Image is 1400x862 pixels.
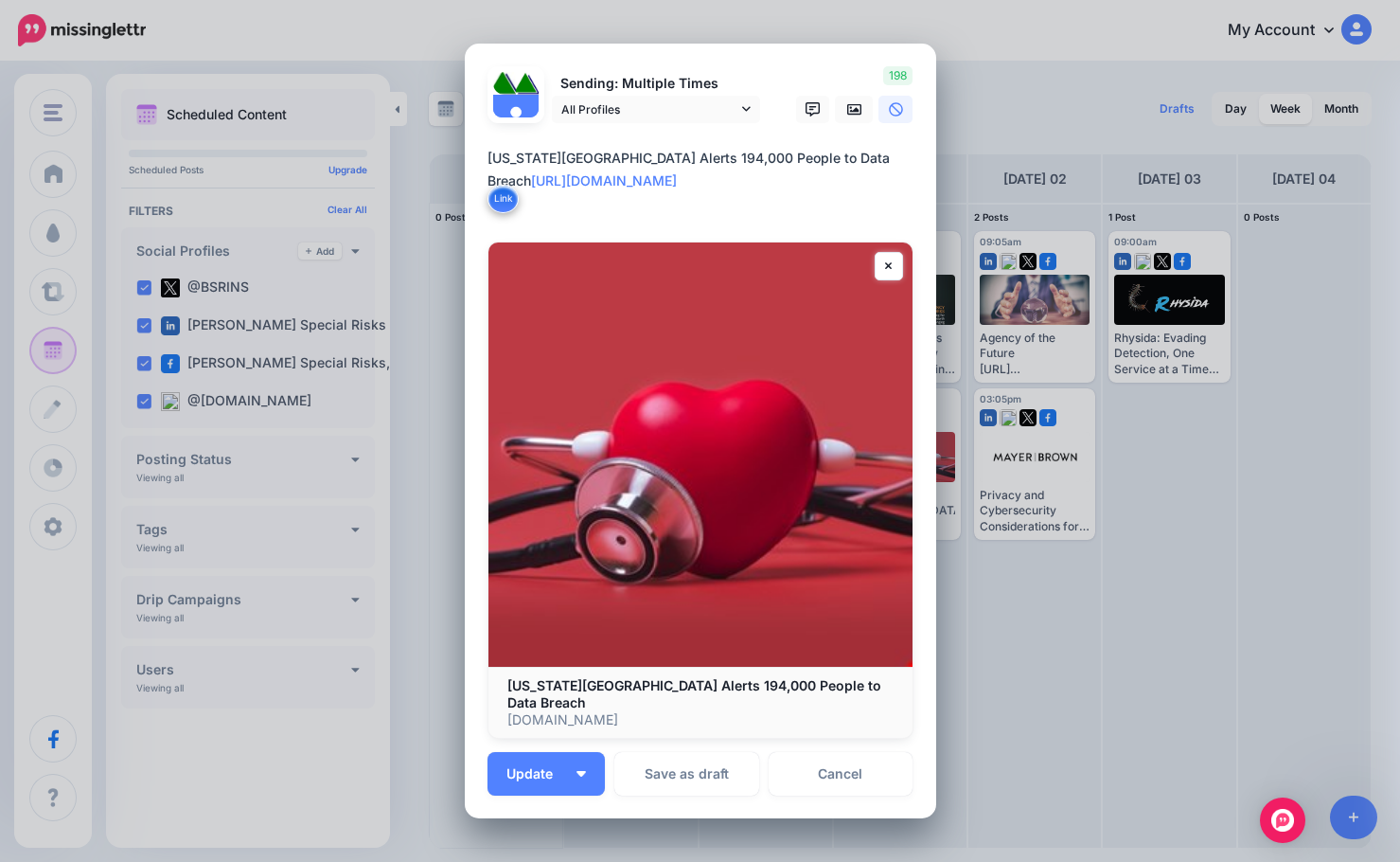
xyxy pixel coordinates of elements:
[488,242,913,667] img: New York Blood Center Alerts 194,000 People to Data Breach
[614,752,759,796] button: Save as draft
[552,73,760,95] p: Sending: Multiple Times
[552,96,760,123] a: All Profiles
[769,752,913,796] a: Cancel
[487,185,519,213] button: Link
[487,147,923,192] div: [US_STATE][GEOGRAPHIC_DATA] Alerts 194,000 People to Data Breach
[487,752,605,796] button: Update
[506,767,567,781] span: Update
[576,771,586,777] img: arrow-down-white.png
[507,711,894,728] p: [DOMAIN_NAME]
[507,677,881,710] b: [US_STATE][GEOGRAPHIC_DATA] Alerts 194,000 People to Data Breach
[516,72,539,95] img: 1Q3z5d12-75797.jpg
[493,72,516,95] img: 379531_475505335829751_837246864_n-bsa122537.jpg
[493,95,539,140] img: user_default_image.png
[1260,798,1305,843] div: Open Intercom Messenger
[561,99,737,119] span: All Profiles
[883,66,913,85] span: 198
